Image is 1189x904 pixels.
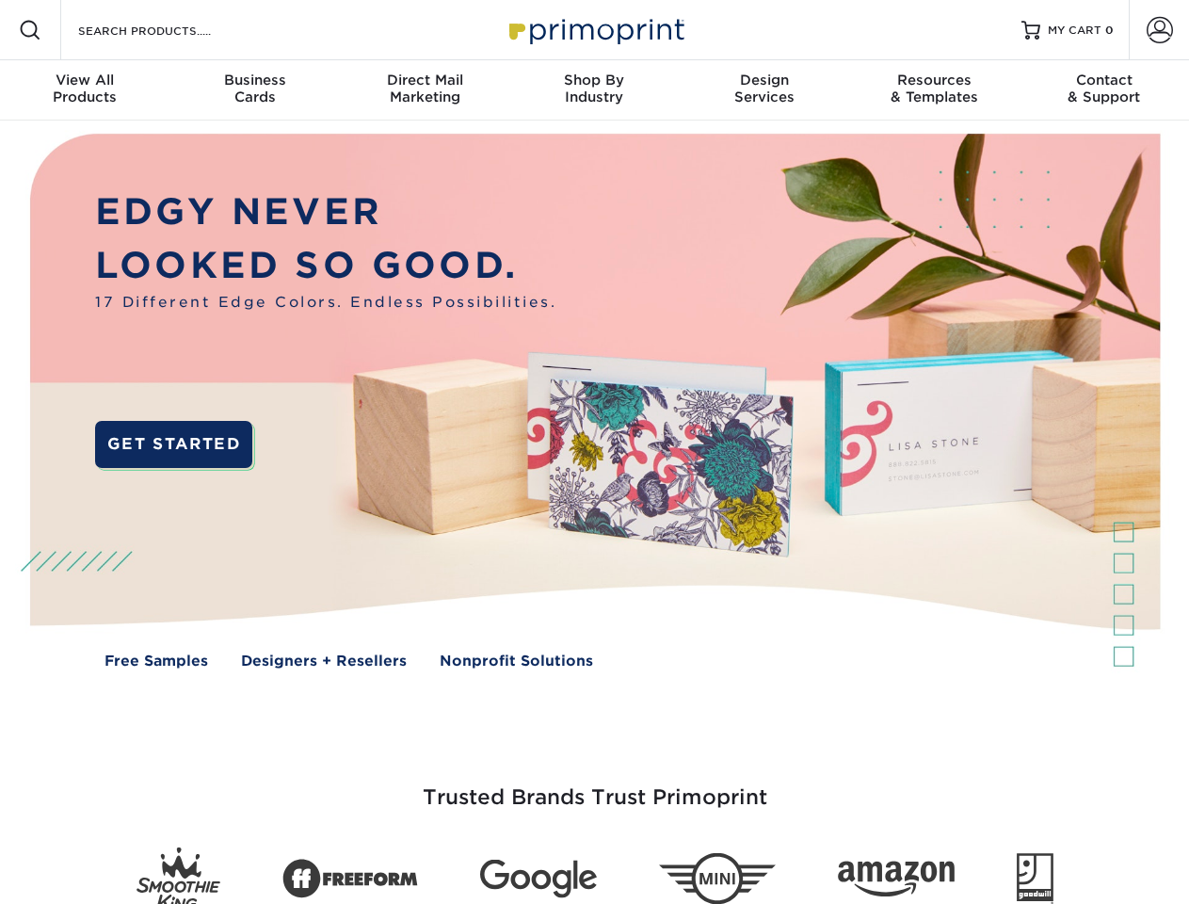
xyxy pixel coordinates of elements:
div: & Support [1020,72,1189,105]
a: GET STARTED [95,421,252,468]
a: BusinessCards [169,60,339,121]
input: SEARCH PRODUCTS..... [76,19,260,41]
a: Shop ByIndustry [509,60,679,121]
div: Services [680,72,849,105]
div: Industry [509,72,679,105]
span: 0 [1105,24,1114,37]
span: MY CART [1048,23,1101,39]
span: Direct Mail [340,72,509,89]
a: Designers + Resellers [241,651,407,672]
span: Business [169,72,339,89]
span: Design [680,72,849,89]
p: EDGY NEVER [95,186,556,239]
div: Marketing [340,72,509,105]
img: Primoprint [501,9,689,50]
span: Contact [1020,72,1189,89]
span: Resources [849,72,1019,89]
div: & Templates [849,72,1019,105]
a: DesignServices [680,60,849,121]
img: Amazon [838,862,955,897]
a: Nonprofit Solutions [440,651,593,672]
a: Contact& Support [1020,60,1189,121]
span: Shop By [509,72,679,89]
span: 17 Different Edge Colors. Endless Possibilities. [95,292,556,314]
h3: Trusted Brands Trust Primoprint [44,740,1146,832]
a: Direct MailMarketing [340,60,509,121]
img: Goodwill [1017,853,1053,904]
p: LOOKED SO GOOD. [95,239,556,293]
div: Cards [169,72,339,105]
a: Free Samples [104,651,208,672]
a: Resources& Templates [849,60,1019,121]
img: Google [480,860,597,898]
